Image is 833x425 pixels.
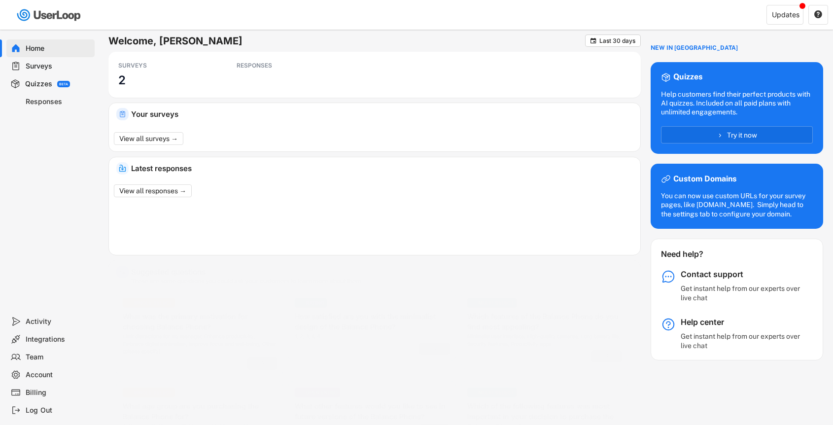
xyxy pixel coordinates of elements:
div: MULTI SELECT [478,390,514,395]
button:  [590,37,597,44]
h3: 2 [118,72,126,88]
div: SINGLE SELECT [134,300,173,305]
div: Need help? [661,249,729,259]
div: Integrations [26,335,91,344]
div: What age group are you purchasing the Balance Phone for? [123,401,277,422]
div: Activity [26,317,91,326]
div: SINGLE SELECT [134,390,173,395]
div: Last 30 days [599,38,635,44]
button: View all surveys → [114,132,183,145]
div: Contact support [681,269,804,280]
div: You can now use custom URLs for your survey pages, like [DOMAIN_NAME]. Simply head to the setting... [661,191,813,218]
h6: Welcome, [PERSON_NAME] [108,35,585,47]
div: NEW IN [GEOGRAPHIC_DATA] [651,44,738,52]
div: RATING [306,300,324,305]
div: What was the primary motivation for choosing Balance Phone? [123,311,277,332]
div: Limit distractions for my teenager, Enhance productivity, Embrace digital minimalism, Improve foc... [123,333,277,355]
div: Log Out [26,406,91,415]
img: yH5BAEAAAAALAAAAAABAAEAAAIBRAA7 [297,300,302,305]
div: Surveys [26,62,91,71]
div: Home [26,44,91,53]
img: yH5BAEAAAAALAAAAAABAAEAAAIBRAA7 [125,390,130,395]
div: Get instant help from our experts over live chat [681,332,804,350]
button: Try it now [661,126,813,143]
div: MULTI SELECT [478,300,514,305]
div: RESPONSES [237,62,325,70]
div: Get instant help from our experts over live chat [681,284,804,302]
div: OPEN ENDED [306,390,338,395]
img: IncomingMajor.svg [119,165,126,172]
img: yH5BAEAAAAALAAAAAABAAEAAAIBRAA7 [297,390,302,395]
div: How satisfied are you with the minimalist design of the Balance Phone? [295,311,449,332]
img: yH5BAEAAAAALAAAAAABAAEAAAIBRAA7 [470,390,475,395]
text:  [590,37,596,44]
div: Latest responses [131,165,633,172]
div: These are some questions you could ask your customers to learn more about them [131,278,633,284]
div: BETA [59,82,68,86]
div: Account [26,370,91,380]
img: userloop-logo-01.svg [15,5,84,25]
div: Which features of the Balance Phone do you find most appealing? [467,311,622,332]
div: Your surveys [131,110,633,118]
div: Help center [681,317,804,327]
span: Try it now [727,132,757,139]
div: What other features would you like to see in future versions of the Balance Phone? [295,401,449,422]
div: Updates [772,11,799,18]
div: Help customers find their perfect products with AI quizzes. Included on all paid plans with unlim... [661,90,813,117]
div: 1, 2, 3, 4, 5 [295,333,320,340]
div: SURVEYS [118,62,207,70]
img: MagicMajor%20%28Purple%29.svg [119,268,126,276]
div: Suggested questions [131,268,633,276]
div: Add [433,345,445,353]
div: Add [261,360,273,368]
div: Quizzes [673,72,702,82]
div: Custom Domains [673,174,736,184]
div: Team [26,353,91,362]
button:  [814,10,823,19]
img: yH5BAEAAAAALAAAAAABAAEAAAIBRAA7 [125,300,130,305]
img: yH5BAEAAAAALAAAAAABAAEAAAIBRAA7 [470,300,475,305]
div: Billing [26,388,91,397]
text:  [814,10,822,19]
div: Minimalist user interface, High-quality cameras, Long battery life, Security features, Productivi... [467,333,622,348]
div: Responses [26,97,91,106]
div: Quizzes [25,79,52,89]
div: Add [605,353,617,360]
button: View all responses → [114,184,192,197]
